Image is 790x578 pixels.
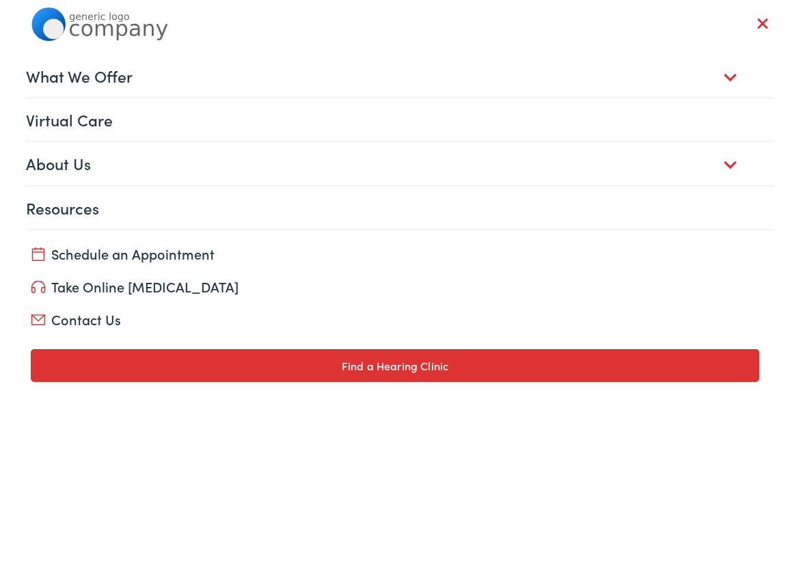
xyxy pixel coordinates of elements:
[31,277,759,296] a: Take Online [MEDICAL_DATA]
[26,187,774,229] a: Resources
[31,314,46,325] img: utility icon
[31,281,46,294] img: utility icon
[31,244,759,263] a: Schedule an Appointment
[26,55,774,97] a: What We Offer
[31,349,759,382] a: Find a Hearing Clinic
[31,309,759,329] a: Contact Us
[26,142,774,184] a: About Us
[31,360,46,374] img: utility icon
[26,98,774,141] a: Virtual Care
[31,247,46,261] img: utility icon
